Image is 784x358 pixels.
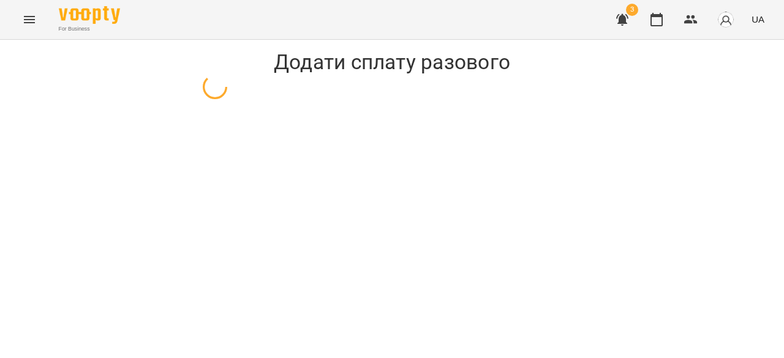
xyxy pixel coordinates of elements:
[747,8,769,31] button: UA
[59,25,120,33] span: For Business
[752,13,764,26] span: UA
[15,5,44,34] button: Menu
[59,6,120,24] img: Voopty Logo
[626,4,638,16] span: 3
[717,11,734,28] img: avatar_s.png
[203,50,581,75] h1: Додати сплату разового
